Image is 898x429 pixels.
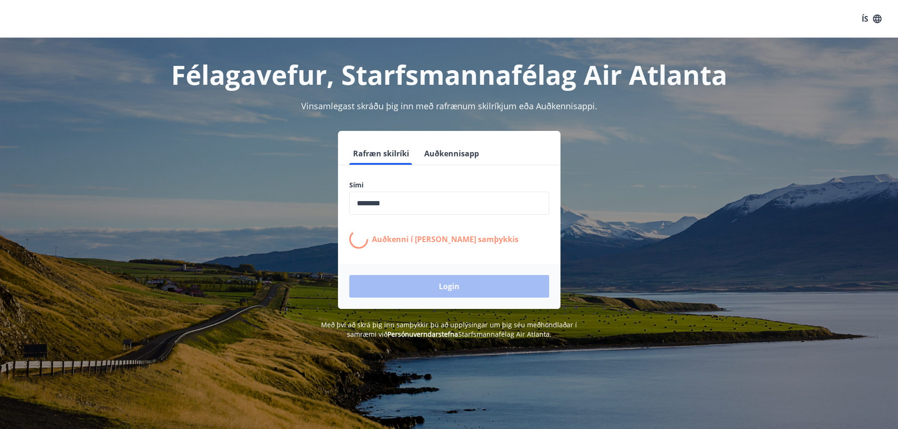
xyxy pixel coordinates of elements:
[321,320,577,339] span: Með því að skrá þig inn samþykkir þú að upplýsingar um þig séu meðhöndlaðar í samræmi við Starfsm...
[121,57,777,92] h1: Félagavefur, Starfsmannafélag Air Atlanta
[372,234,519,244] p: Auðkenni í [PERSON_NAME] samþykkis
[349,180,549,190] label: Sími
[857,10,887,27] button: ÍS
[420,142,483,165] button: Auðkennisapp
[301,100,597,112] span: Vinsamlegast skráðu þig inn með rafrænum skilríkjum eða Auðkennisappi.
[349,142,413,165] button: Rafræn skilríki
[387,330,458,339] a: Persónuverndarstefna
